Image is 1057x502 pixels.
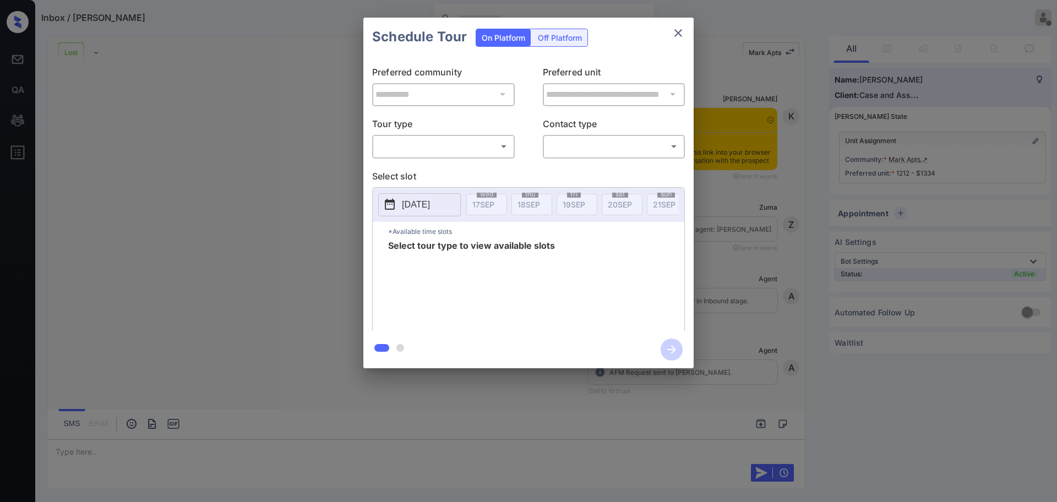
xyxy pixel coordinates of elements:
[543,117,685,134] p: Contact type
[372,169,685,187] p: Select slot
[402,198,430,211] p: [DATE]
[532,29,587,46] div: Off Platform
[388,221,684,241] p: *Available time slots
[372,117,515,134] p: Tour type
[378,193,461,216] button: [DATE]
[372,65,515,83] p: Preferred community
[667,22,689,44] button: close
[388,241,555,329] span: Select tour type to view available slots
[543,65,685,83] p: Preferred unit
[476,29,531,46] div: On Platform
[363,18,476,56] h2: Schedule Tour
